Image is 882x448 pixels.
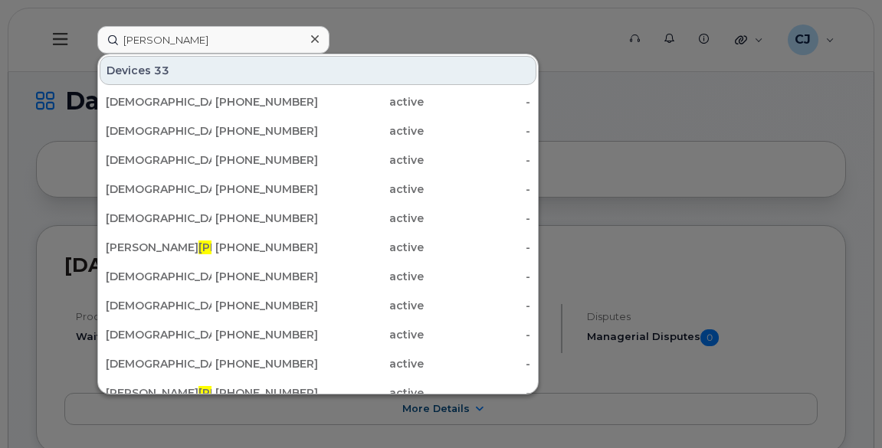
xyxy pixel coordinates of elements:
[424,269,530,284] div: -
[106,327,211,342] div: [DEMOGRAPHIC_DATA] -[PERSON_NAME]
[106,94,211,110] div: [DEMOGRAPHIC_DATA] -[PERSON_NAME]
[100,88,536,116] a: [DEMOGRAPHIC_DATA]-[PERSON_NAME][PHONE_NUMBER]active-
[424,94,530,110] div: -
[424,385,530,401] div: -
[211,385,317,401] div: [PHONE_NUMBER]
[424,123,530,139] div: -
[106,269,211,284] div: [DEMOGRAPHIC_DATA] -[PERSON_NAME]
[211,152,317,168] div: [PHONE_NUMBER]
[424,240,530,255] div: -
[106,240,211,255] div: [PERSON_NAME]
[100,321,536,348] a: [DEMOGRAPHIC_DATA]-[PERSON_NAME][PHONE_NUMBER]active-
[211,356,317,371] div: [PHONE_NUMBER]
[424,152,530,168] div: -
[318,298,424,313] div: active
[211,123,317,139] div: [PHONE_NUMBER]
[318,327,424,342] div: active
[211,240,317,255] div: [PHONE_NUMBER]
[211,327,317,342] div: [PHONE_NUMBER]
[106,181,211,197] div: [DEMOGRAPHIC_DATA] -[PERSON_NAME]
[106,356,211,371] div: [DEMOGRAPHIC_DATA] -[PERSON_NAME]
[106,123,211,139] div: [DEMOGRAPHIC_DATA] -[PERSON_NAME]
[318,385,424,401] div: active
[100,146,536,174] a: [DEMOGRAPHIC_DATA]-[PERSON_NAME][PHONE_NUMBER]active-
[318,181,424,197] div: active
[318,240,424,255] div: active
[100,263,536,290] a: [DEMOGRAPHIC_DATA]-[PERSON_NAME][PHONE_NUMBER]active-
[198,386,291,400] span: [PERSON_NAME]
[106,152,211,168] div: [DEMOGRAPHIC_DATA] -[PERSON_NAME]
[424,298,530,313] div: -
[100,292,536,319] a: [DEMOGRAPHIC_DATA]-[PERSON_NAME][PHONE_NUMBER]active-
[318,94,424,110] div: active
[100,117,536,145] a: [DEMOGRAPHIC_DATA]-[PERSON_NAME][PHONE_NUMBER]active-
[318,211,424,226] div: active
[424,211,530,226] div: -
[211,211,317,226] div: [PHONE_NUMBER]
[100,175,536,203] a: [DEMOGRAPHIC_DATA]-[PERSON_NAME][PHONE_NUMBER]active-
[100,350,536,378] a: [DEMOGRAPHIC_DATA]-[PERSON_NAME][PHONE_NUMBER]active-
[318,269,424,284] div: active
[318,152,424,168] div: active
[100,204,536,232] a: [DEMOGRAPHIC_DATA]-[PERSON_NAME][PHONE_NUMBER]active-
[154,63,169,78] span: 33
[106,211,211,226] div: [DEMOGRAPHIC_DATA] -[PERSON_NAME]
[100,56,536,85] div: Devices
[424,181,530,197] div: -
[211,181,317,197] div: [PHONE_NUMBER]
[211,298,317,313] div: [PHONE_NUMBER]
[211,269,317,284] div: [PHONE_NUMBER]
[211,94,317,110] div: [PHONE_NUMBER]
[198,240,291,254] span: [PERSON_NAME]
[424,327,530,342] div: -
[424,356,530,371] div: -
[318,356,424,371] div: active
[100,379,536,407] a: [PERSON_NAME][PERSON_NAME][PHONE_NUMBER]active-
[100,234,536,261] a: [PERSON_NAME][PERSON_NAME][PHONE_NUMBER]active-
[318,123,424,139] div: active
[106,385,211,401] div: [PERSON_NAME]
[106,298,211,313] div: [DEMOGRAPHIC_DATA] -[PERSON_NAME]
